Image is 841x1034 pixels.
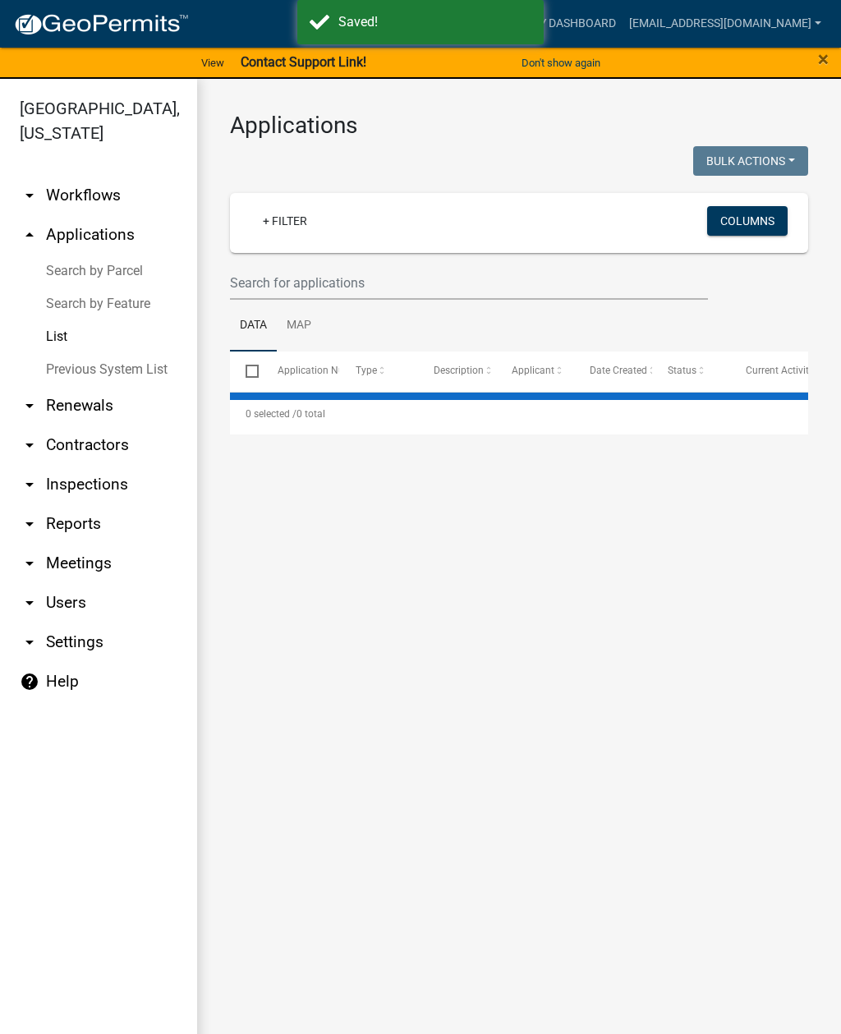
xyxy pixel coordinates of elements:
[230,300,277,352] a: Data
[652,352,730,391] datatable-header-cell: Status
[818,48,829,71] span: ×
[818,49,829,69] button: Close
[668,365,696,376] span: Status
[730,352,808,391] datatable-header-cell: Current Activity
[434,365,484,376] span: Description
[20,186,39,205] i: arrow_drop_down
[277,300,321,352] a: Map
[20,396,39,416] i: arrow_drop_down
[339,352,417,391] datatable-header-cell: Type
[20,554,39,573] i: arrow_drop_down
[261,352,339,391] datatable-header-cell: Application Number
[523,8,623,39] a: My Dashboard
[496,352,574,391] datatable-header-cell: Applicant
[20,593,39,613] i: arrow_drop_down
[515,49,607,76] button: Don't show again
[574,352,652,391] datatable-header-cell: Date Created
[707,206,788,236] button: Columns
[20,632,39,652] i: arrow_drop_down
[418,352,496,391] datatable-header-cell: Description
[356,365,377,376] span: Type
[20,672,39,692] i: help
[693,146,808,176] button: Bulk Actions
[20,514,39,534] i: arrow_drop_down
[20,225,39,245] i: arrow_drop_up
[512,365,554,376] span: Applicant
[20,435,39,455] i: arrow_drop_down
[230,112,808,140] h3: Applications
[20,475,39,494] i: arrow_drop_down
[278,365,367,376] span: Application Number
[230,266,708,300] input: Search for applications
[195,49,231,76] a: View
[250,206,320,236] a: + Filter
[246,408,296,420] span: 0 selected /
[590,365,647,376] span: Date Created
[230,352,261,391] datatable-header-cell: Select
[241,54,366,70] strong: Contact Support Link!
[746,365,814,376] span: Current Activity
[230,393,808,434] div: 0 total
[623,8,828,39] a: [EMAIL_ADDRESS][DOMAIN_NAME]
[338,12,531,32] div: Saved!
